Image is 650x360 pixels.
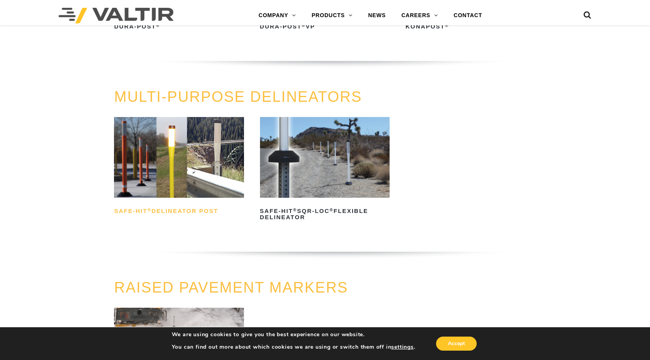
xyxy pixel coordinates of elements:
[114,117,244,217] a: Safe-Hit®Delineator Post
[260,21,390,33] h2: Dura-Post VP
[302,23,306,28] sup: ®
[391,344,413,351] button: settings
[172,344,415,351] p: You can find out more about which cookies we are using or switch them off in .
[436,337,477,351] button: Accept
[251,8,304,23] a: COMPANY
[446,8,490,23] a: CONTACT
[360,8,394,23] a: NEWS
[172,331,415,338] p: We are using cookies to give you the best experience on our website.
[59,8,174,23] img: Valtir
[329,207,333,212] sup: ®
[114,21,244,33] h2: Dura-Post
[394,8,446,23] a: CAREERS
[114,205,244,217] h2: Safe-Hit Delineator Post
[114,89,362,105] a: MULTI-PURPOSE DELINEATORS
[148,207,151,212] sup: ®
[114,279,348,296] a: RAISED PAVEMENT MARKERS
[304,8,360,23] a: PRODUCTS
[260,117,390,224] a: Safe-Hit®SQR-LOC®Flexible Delineator
[293,207,297,212] sup: ®
[156,23,160,28] sup: ®
[445,23,449,28] sup: ®
[260,205,390,223] h2: Safe-Hit SQR-LOC Flexible Delineator
[406,21,535,33] h2: KonaPost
